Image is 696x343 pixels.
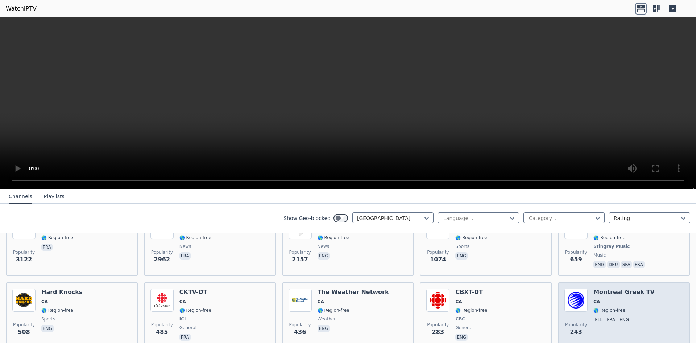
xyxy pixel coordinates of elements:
[289,289,312,312] img: The Weather Network
[455,252,468,260] p: eng
[593,307,625,313] span: 🌎 Region-free
[565,322,587,328] span: Popularity
[455,289,487,296] h6: CBXT-DT
[179,334,191,341] p: fra
[427,322,449,328] span: Popularity
[607,261,620,268] p: deu
[455,307,487,313] span: 🌎 Region-free
[455,244,469,249] span: sports
[151,249,173,255] span: Popularity
[430,255,446,264] span: 1074
[41,289,83,296] h6: Hard Knocks
[12,289,36,312] img: Hard Knocks
[593,261,606,268] p: eng
[289,249,311,255] span: Popularity
[455,235,487,241] span: 🌎 Region-free
[179,235,211,241] span: 🌎 Region-free
[318,316,336,322] span: weather
[570,328,582,336] span: 243
[179,299,186,305] span: CA
[570,255,582,264] span: 659
[9,190,32,204] button: Channels
[455,316,465,322] span: CBC
[179,252,191,260] p: fra
[294,328,306,336] span: 436
[605,316,617,323] p: fra
[18,328,30,336] span: 508
[13,249,35,255] span: Popularity
[318,299,324,305] span: CA
[41,325,54,332] p: eng
[318,325,330,332] p: eng
[318,289,389,296] h6: The Weather Network
[593,316,604,323] p: ell
[318,252,330,260] p: eng
[292,255,308,264] span: 2157
[179,244,191,249] span: news
[432,328,444,336] span: 283
[593,289,655,296] h6: Montreal Greek TV
[455,299,462,305] span: CA
[593,244,630,249] span: Stingray Music
[593,252,606,258] span: music
[179,289,211,296] h6: CKTV-DT
[150,289,174,312] img: CKTV-DT
[289,322,311,328] span: Popularity
[13,322,35,328] span: Popularity
[621,261,632,268] p: spa
[593,299,600,305] span: CA
[16,255,32,264] span: 3122
[156,328,168,336] span: 485
[6,4,37,13] a: WatchIPTV
[154,255,170,264] span: 2962
[318,244,329,249] span: news
[41,299,48,305] span: CA
[41,307,73,313] span: 🌎 Region-free
[427,249,449,255] span: Popularity
[633,261,645,268] p: fra
[151,322,173,328] span: Popularity
[318,235,349,241] span: 🌎 Region-free
[41,316,55,322] span: sports
[44,190,65,204] button: Playlists
[318,307,349,313] span: 🌎 Region-free
[593,235,625,241] span: 🌎 Region-free
[41,235,73,241] span: 🌎 Region-free
[455,334,468,341] p: eng
[564,289,588,312] img: Montreal Greek TV
[283,215,331,222] label: Show Geo-blocked
[455,325,472,331] span: general
[618,316,630,323] p: eng
[41,244,53,251] p: fra
[565,249,587,255] span: Popularity
[426,289,449,312] img: CBXT-DT
[179,307,211,313] span: 🌎 Region-free
[179,316,186,322] span: ICI
[179,325,196,331] span: general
